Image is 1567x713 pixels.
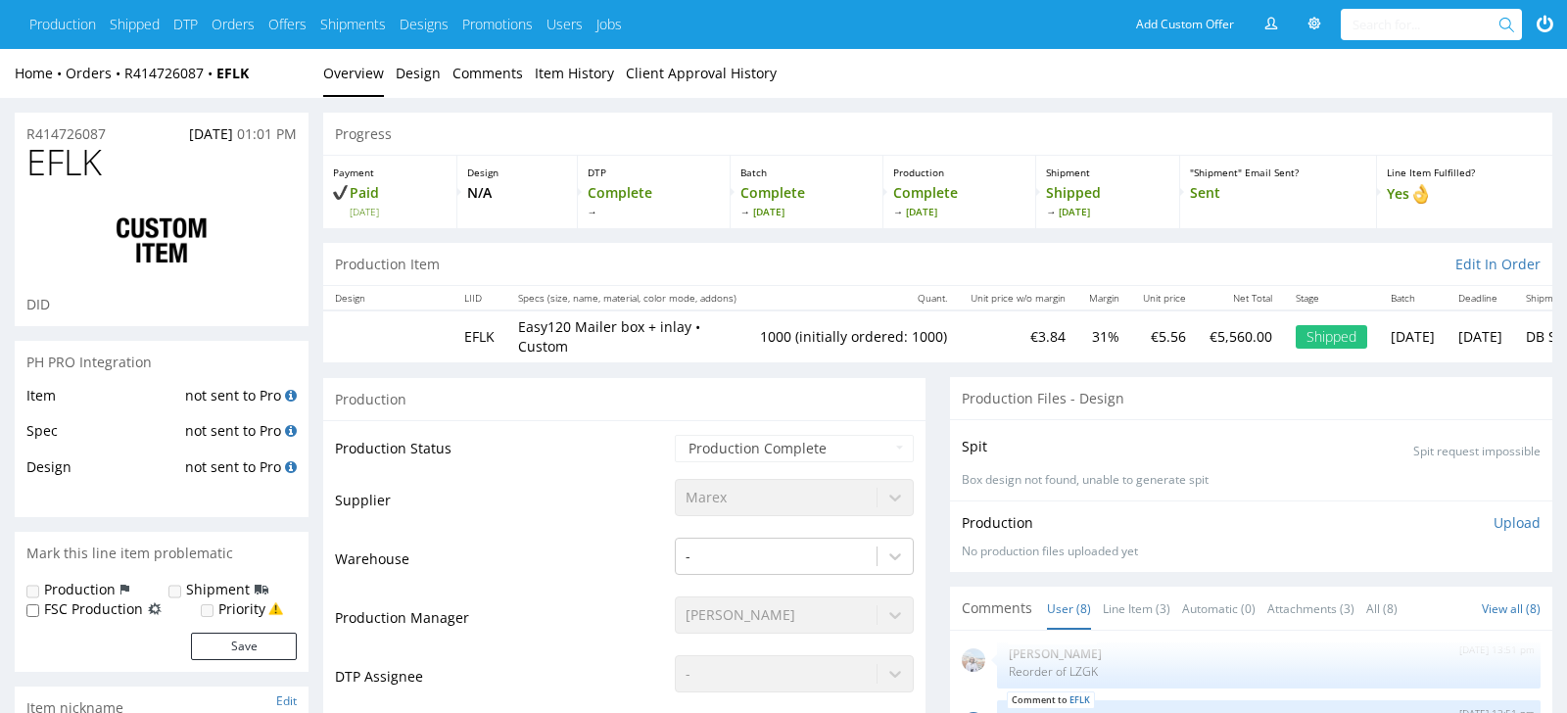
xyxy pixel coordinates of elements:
[1387,166,1543,179] p: Line Item Fulfilled?
[546,15,583,34] a: Users
[26,455,180,492] td: Design
[1009,664,1529,679] p: Reorder of LZGK
[1267,588,1354,630] a: Attachments (3)
[462,15,533,34] a: Promotions
[893,166,1025,179] p: Production
[962,472,1541,489] p: Box design not found, unable to generate spit
[285,386,297,404] a: Search for EFLK item in PH Pro
[323,113,1552,156] div: Progress
[1482,600,1541,617] a: View all (8)
[1459,642,1535,657] p: [DATE] 13:51 pm
[740,183,873,218] p: Complete
[323,49,384,97] a: Overview
[596,15,622,34] a: Jobs
[1047,588,1091,630] a: User (8)
[1103,588,1170,630] a: Line Item (3)
[1379,286,1447,310] th: Batch
[268,15,307,34] a: Offers
[83,202,240,280] img: ico-item-custom-a8f9c3db6a5631ce2f509e228e8b95abde266dc4376634de7b166047de09ff05.png
[180,455,297,492] td: not sent to Pro
[335,653,670,712] td: DTP Assignee
[1198,286,1284,310] th: Net Total
[1131,286,1198,310] th: Unit price
[396,49,441,97] a: Design
[120,580,129,599] img: icon-production-flag.svg
[335,255,440,274] p: Production Item
[335,594,670,653] td: Production Manager
[1353,9,1502,40] input: Search for...
[218,599,265,619] label: Priority
[1131,310,1198,361] td: €5.56
[66,64,124,82] a: Orders
[173,15,198,34] a: DTP
[1447,310,1514,361] td: [DATE]
[44,599,143,619] label: FSC Production
[962,544,1541,560] div: No production files uploaded yet
[268,601,283,616] img: yellow_warning_triangle.png
[350,205,447,218] span: [DATE]
[1046,183,1168,218] p: Shipped
[962,437,987,456] p: Spit
[1284,286,1379,310] th: Stage
[1190,183,1366,203] p: Sent
[335,477,670,536] td: Supplier
[740,166,873,179] p: Batch
[626,49,777,97] a: Client Approval History
[1069,692,1090,708] a: EFLK
[1387,183,1543,205] p: Yes
[212,15,255,34] a: Orders
[26,124,106,144] a: R414726087
[191,633,297,660] button: Save
[959,286,1077,310] th: Unit price w/o margin
[323,377,926,421] div: Production
[1046,205,1168,218] span: [DATE]
[1447,286,1514,310] th: Deadline
[1366,588,1398,630] a: All (8)
[186,580,250,599] label: Shipment
[1046,166,1168,179] p: Shipment
[452,310,506,361] td: EFLK
[950,377,1552,420] div: Production Files - Design
[1182,588,1256,630] a: Automatic (0)
[962,513,1033,533] p: Production
[748,310,959,361] td: 1000 (initially ordered: 1000)
[959,310,1077,361] td: €3.84
[467,183,566,203] p: N/A
[110,15,160,34] a: Shipped
[962,598,1032,618] span: Comments
[740,205,873,218] span: [DATE]
[1494,513,1541,533] p: Upload
[333,183,447,218] p: Paid
[962,648,985,672] img: mini_magick20230816-93-1wx600i.jpg
[26,419,180,455] td: Spec
[748,286,959,310] th: Quant.
[1413,444,1541,460] p: Spit request impossible
[1379,310,1447,361] td: [DATE]
[15,341,309,384] div: PH PRO Integration
[1455,255,1541,274] a: Edit In Order
[29,15,96,34] a: Production
[180,419,297,455] td: not sent to Pro
[467,166,566,179] p: Design
[189,124,233,143] span: [DATE]
[506,286,748,310] th: Specs (size, name, material, color mode, addons)
[216,64,249,82] a: EFLK
[285,421,297,440] a: Search for EFLK spec in PH Pro
[255,580,268,599] img: icon-shipping-flag.svg
[518,317,736,356] p: Easy120 Mailer box + inlay • Custom
[333,166,447,179] p: Payment
[15,532,309,575] div: Mark this line item problematic
[1198,310,1284,361] td: €5,560.00
[180,384,297,420] td: not sent to Pro
[1077,310,1131,361] td: 31%
[400,15,449,34] a: Designs
[893,183,1025,218] p: Complete
[44,580,116,599] label: Production
[276,692,297,709] a: Edit
[124,64,216,82] a: R414726087
[237,124,297,143] span: 01:01 PM
[335,536,670,594] td: Warehouse
[893,205,1025,218] span: [DATE]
